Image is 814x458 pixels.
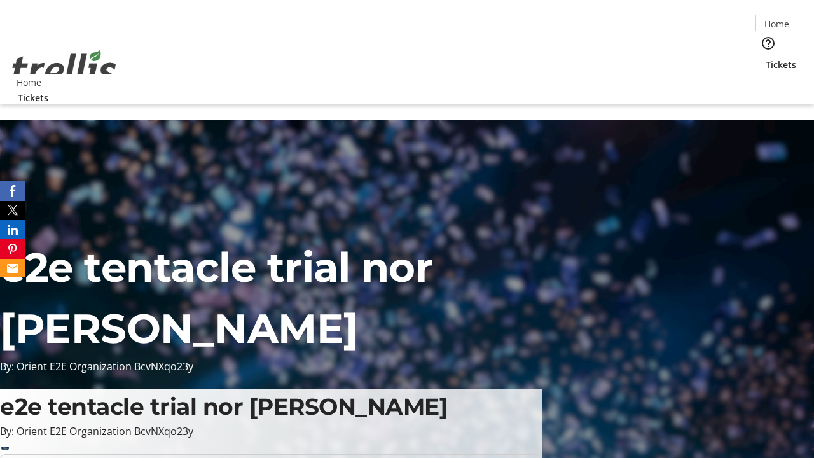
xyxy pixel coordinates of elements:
span: Home [764,17,789,31]
a: Home [8,76,49,89]
a: Tickets [8,91,59,104]
span: Home [17,76,41,89]
button: Cart [755,71,781,97]
span: Tickets [18,91,48,104]
span: Tickets [766,58,796,71]
a: Tickets [755,58,806,71]
img: Orient E2E Organization BcvNXqo23y's Logo [8,36,121,100]
a: Home [756,17,797,31]
button: Help [755,31,781,56]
